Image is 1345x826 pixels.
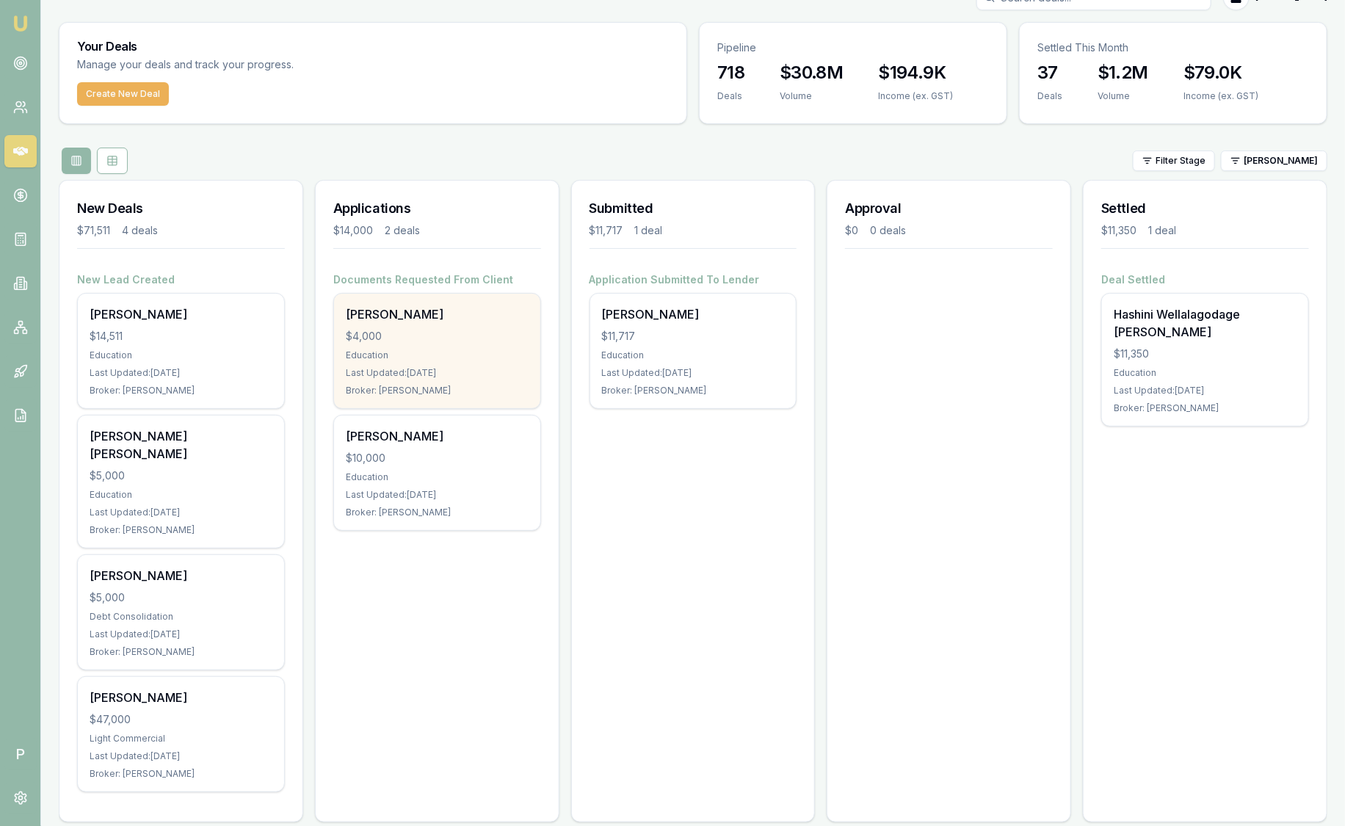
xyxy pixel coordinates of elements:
div: Broker: [PERSON_NAME] [602,385,785,396]
div: Broker: [PERSON_NAME] [90,385,272,396]
div: $11,717 [602,329,785,344]
p: Manage your deals and track your progress. [77,57,453,73]
div: Last Updated: [DATE] [90,367,272,379]
div: $71,511 [77,223,110,238]
div: Light Commercial [90,733,272,745]
div: Volume [780,90,843,102]
div: Last Updated: [DATE] [346,489,529,501]
button: Create New Deal [77,82,169,106]
button: [PERSON_NAME] [1221,151,1327,171]
div: Last Updated: [DATE] [90,507,272,518]
h4: Deal Settled [1101,272,1309,287]
div: Deals [717,90,744,102]
span: P [4,738,37,770]
h3: $1.2M [1098,61,1148,84]
img: emu-icon-u.png [12,15,29,32]
div: [PERSON_NAME] [346,427,529,445]
div: $5,000 [90,590,272,605]
h3: Submitted [590,198,797,219]
h3: 37 [1037,61,1062,84]
p: Pipeline [717,40,989,55]
span: [PERSON_NAME] [1244,155,1318,167]
div: $4,000 [346,329,529,344]
div: Deals [1037,90,1062,102]
div: Last Updated: [DATE] [346,367,529,379]
div: [PERSON_NAME] [346,305,529,323]
h3: $194.9K [879,61,954,84]
div: 4 deals [122,223,158,238]
div: Education [602,349,785,361]
div: Education [1114,367,1297,379]
div: Broker: [PERSON_NAME] [90,646,272,658]
div: Broker: [PERSON_NAME] [1114,402,1297,414]
div: $0 [845,223,858,238]
div: 2 deals [385,223,420,238]
div: Education [346,349,529,361]
div: Broker: [PERSON_NAME] [90,768,272,780]
div: $10,000 [346,451,529,465]
h4: Application Submitted To Lender [590,272,797,287]
div: [PERSON_NAME] [602,305,785,323]
div: $11,717 [590,223,623,238]
div: Education [346,471,529,483]
div: Last Updated: [DATE] [90,628,272,640]
div: Education [90,489,272,501]
div: Debt Consolidation [90,611,272,623]
div: Hashini Wellalagodage [PERSON_NAME] [1114,305,1297,341]
div: 0 deals [870,223,906,238]
span: Filter Stage [1156,155,1206,167]
h3: $30.8M [780,61,843,84]
div: 1 deal [635,223,663,238]
h3: 718 [717,61,744,84]
div: Last Updated: [DATE] [90,750,272,762]
div: $5,000 [90,468,272,483]
h3: New Deals [77,198,285,219]
div: Last Updated: [DATE] [602,367,785,379]
div: $14,000 [333,223,373,238]
h3: $79.0K [1183,61,1258,84]
div: $11,350 [1114,347,1297,361]
button: Filter Stage [1133,151,1215,171]
h3: Your Deals [77,40,669,52]
div: Income (ex. GST) [1183,90,1258,102]
div: [PERSON_NAME] [90,305,272,323]
h4: Documents Requested From Client [333,272,541,287]
div: [PERSON_NAME] [90,567,272,584]
div: [PERSON_NAME] [90,689,272,706]
div: Income (ex. GST) [879,90,954,102]
div: $14,511 [90,329,272,344]
div: Broker: [PERSON_NAME] [90,524,272,536]
div: Broker: [PERSON_NAME] [346,507,529,518]
h3: Applications [333,198,541,219]
div: Last Updated: [DATE] [1114,385,1297,396]
h4: New Lead Created [77,272,285,287]
div: Education [90,349,272,361]
h3: Settled [1101,198,1309,219]
div: Volume [1098,90,1148,102]
h3: Approval [845,198,1053,219]
div: $47,000 [90,712,272,727]
div: $11,350 [1101,223,1136,238]
p: Settled This Month [1037,40,1309,55]
div: [PERSON_NAME] [PERSON_NAME] [90,427,272,463]
div: 1 deal [1148,223,1176,238]
div: Broker: [PERSON_NAME] [346,385,529,396]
